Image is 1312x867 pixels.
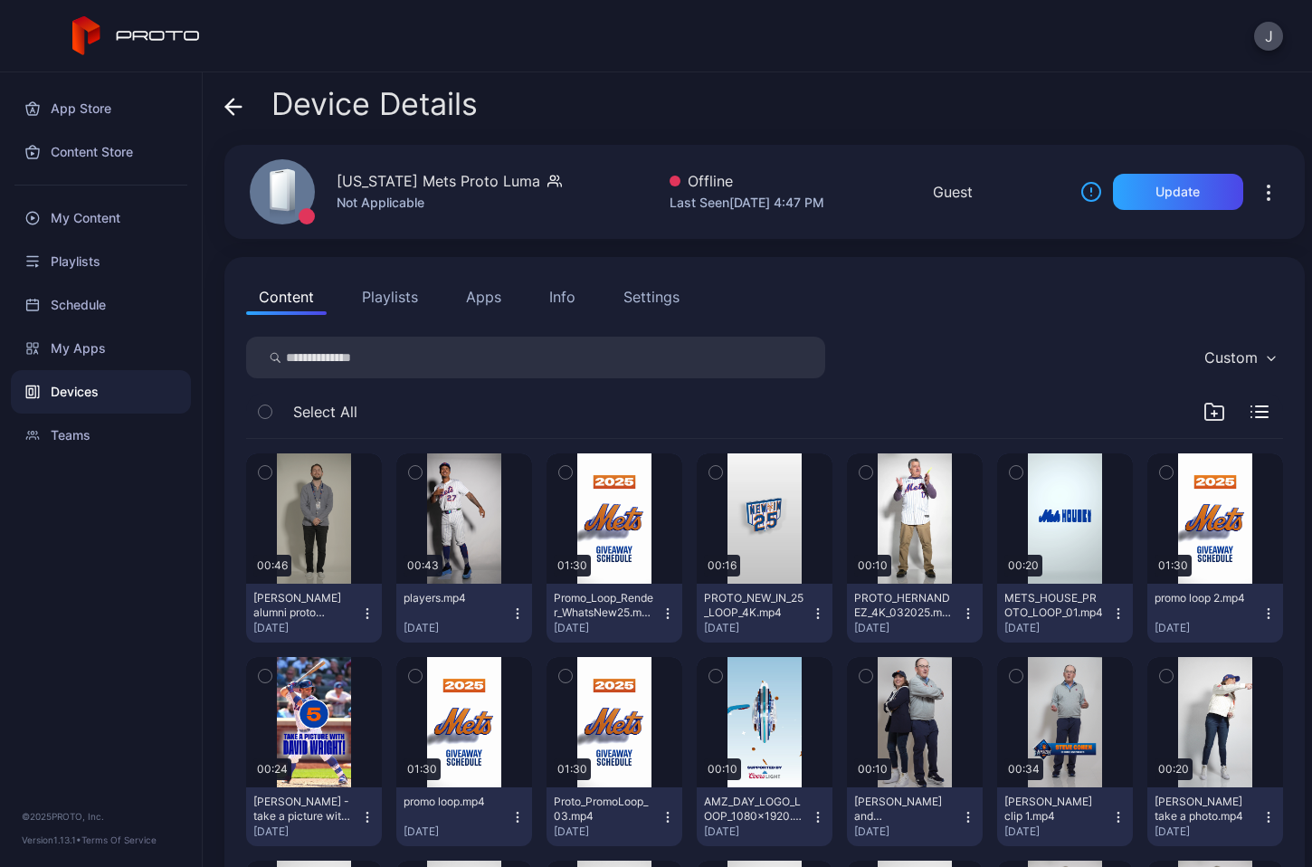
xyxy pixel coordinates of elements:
[847,787,983,846] button: [PERSON_NAME] and [PERSON_NAME].mp4[DATE]
[337,192,562,214] div: Not Applicable
[11,327,191,370] a: My Apps
[11,87,191,130] a: App Store
[933,181,973,203] div: Guest
[1155,795,1254,824] div: alex take a photo.mp4
[1155,621,1261,635] div: [DATE]
[854,824,961,839] div: [DATE]
[854,621,961,635] div: [DATE]
[396,584,532,643] button: players.mp4[DATE]
[11,414,191,457] a: Teams
[337,170,540,192] div: [US_STATE] Mets Proto Luma
[1004,824,1111,839] div: [DATE]
[253,795,353,824] div: wright - take a picture with me.mp4
[697,787,832,846] button: AMZ_DAY_LOGO_LOOP_1080x1920.mp4[DATE]
[670,192,824,214] div: Last Seen [DATE] 4:47 PM
[611,279,692,315] button: Settings
[554,824,661,839] div: [DATE]
[847,584,983,643] button: PROTO_HERNANDEZ_4K_032025.mp4[DATE]
[704,591,803,620] div: PROTO_NEW_IN_25_LOOP_4K.mp4
[997,787,1133,846] button: [PERSON_NAME] clip 1.mp4[DATE]
[1004,621,1111,635] div: [DATE]
[11,240,191,283] a: Playlists
[1004,795,1104,824] div: steve clip 1.mp4
[549,286,575,308] div: Info
[704,795,803,824] div: AMZ_DAY_LOGO_LOOP_1080x1920.mp4
[404,795,503,809] div: promo loop.mp4
[11,130,191,174] a: Content Store
[253,621,360,635] div: [DATE]
[1004,591,1104,620] div: METS_HOUSE_PROTO_LOOP_01.mp4
[537,279,588,315] button: Info
[1155,185,1200,199] div: Update
[854,591,954,620] div: PROTO_HERNANDEZ_4K_032025.mp4
[1155,591,1254,605] div: promo loop 2.mp4
[697,584,832,643] button: PROTO_NEW_IN_25_LOOP_4K.mp4[DATE]
[1147,584,1283,643] button: promo loop 2.mp4[DATE]
[253,591,353,620] div: ryan alumni proto test.mp4
[404,591,503,605] div: players.mp4
[704,824,811,839] div: [DATE]
[1155,824,1261,839] div: [DATE]
[854,795,954,824] div: steve and alex.mp4
[349,279,431,315] button: Playlists
[554,621,661,635] div: [DATE]
[293,401,357,423] span: Select All
[453,279,514,315] button: Apps
[1195,337,1283,378] button: Custom
[623,286,680,308] div: Settings
[997,584,1133,643] button: METS_HOUSE_PROTO_LOOP_01.mp4[DATE]
[11,283,191,327] a: Schedule
[1254,22,1283,51] button: J
[11,370,191,414] a: Devices
[547,584,682,643] button: Promo_Loop_Render_WhatsNew25.mp4[DATE]
[547,787,682,846] button: Proto_PromoLoop_03.mp4[DATE]
[253,824,360,839] div: [DATE]
[246,787,382,846] button: [PERSON_NAME] - take a picture with me.mp4[DATE]
[22,809,180,824] div: © 2025 PROTO, Inc.
[670,170,824,192] div: Offline
[11,196,191,240] a: My Content
[81,834,157,845] a: Terms Of Service
[396,787,532,846] button: promo loop.mp4[DATE]
[246,584,382,643] button: [PERSON_NAME] alumni proto test.mp4[DATE]
[404,824,510,839] div: [DATE]
[554,795,653,824] div: Proto_PromoLoop_03.mp4
[704,621,811,635] div: [DATE]
[1204,348,1258,367] div: Custom
[246,279,327,315] button: Content
[22,834,81,845] span: Version 1.13.1 •
[554,591,653,620] div: Promo_Loop_Render_WhatsNew25.mp4
[404,621,510,635] div: [DATE]
[1147,787,1283,846] button: [PERSON_NAME] take a photo.mp4[DATE]
[1113,174,1243,210] button: Update
[271,87,478,121] span: Device Details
